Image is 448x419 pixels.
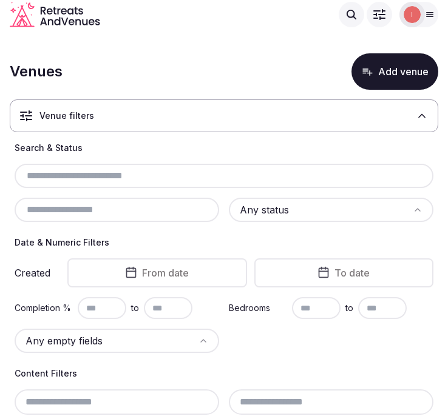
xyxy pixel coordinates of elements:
button: To date [254,258,434,287]
button: Add venue [351,53,438,90]
h4: Search & Status [15,142,433,154]
h3: Venue filters [39,110,94,122]
label: Bedrooms [229,302,287,314]
h4: Content Filters [15,367,433,380]
span: To date [334,267,370,279]
img: Irene Gonzales [404,6,421,23]
button: From date [67,258,247,287]
a: Visit the homepage [10,2,100,27]
span: to [131,302,139,314]
label: Completion % [15,302,73,314]
h4: Date & Numeric Filters [15,236,433,249]
label: Created [15,268,50,278]
span: to [345,302,353,314]
span: From date [142,267,189,279]
svg: Retreats and Venues company logo [10,2,100,27]
h1: Venues [10,61,63,82]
